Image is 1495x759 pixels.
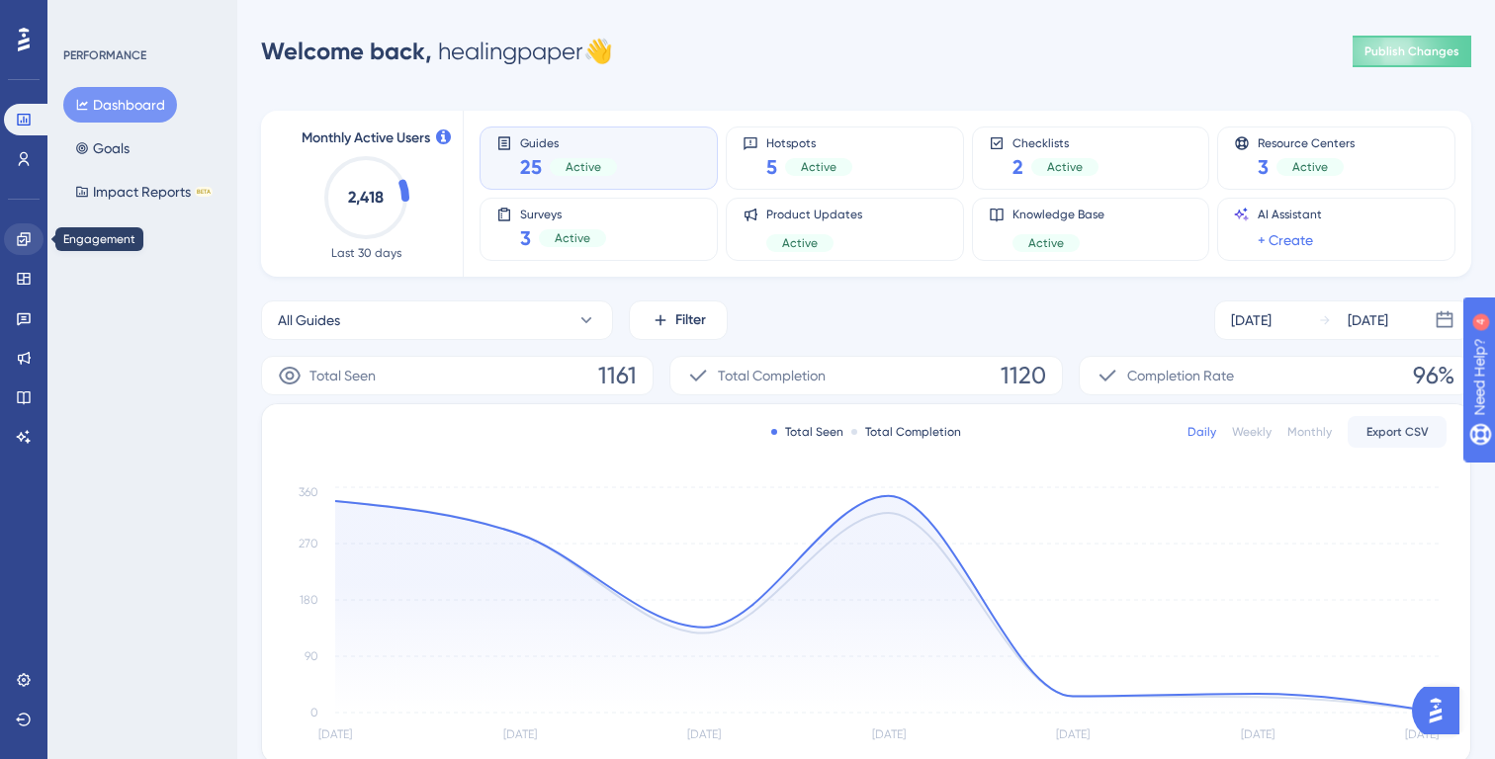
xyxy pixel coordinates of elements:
[1412,681,1471,740] iframe: UserGuiding AI Assistant Launcher
[718,364,826,387] span: Total Completion
[195,187,213,197] div: BETA
[1012,153,1023,181] span: 2
[520,207,606,220] span: Surveys
[299,485,318,499] tspan: 360
[872,727,906,741] tspan: [DATE]
[1187,424,1216,440] div: Daily
[766,135,852,149] span: Hotspots
[63,47,146,63] div: PERFORMANCE
[309,364,376,387] span: Total Seen
[1047,159,1083,175] span: Active
[1258,135,1355,149] span: Resource Centers
[555,230,590,246] span: Active
[801,159,836,175] span: Active
[318,727,352,741] tspan: [DATE]
[302,126,430,150] span: Monthly Active Users
[1348,308,1388,332] div: [DATE]
[1353,36,1471,67] button: Publish Changes
[1258,228,1313,252] a: + Create
[299,537,318,550] tspan: 270
[1287,424,1332,440] div: Monthly
[1292,159,1328,175] span: Active
[1127,364,1234,387] span: Completion Rate
[1056,727,1090,741] tspan: [DATE]
[598,360,637,391] span: 1161
[63,87,177,123] button: Dashboard
[1258,153,1269,181] span: 3
[1366,424,1429,440] span: Export CSV
[675,308,706,332] span: Filter
[1231,308,1272,332] div: [DATE]
[520,153,542,181] span: 25
[1028,235,1064,251] span: Active
[1405,727,1439,741] tspan: [DATE]
[305,649,318,663] tspan: 90
[1413,360,1454,391] span: 96%
[851,424,961,440] div: Total Completion
[310,706,318,719] tspan: 0
[331,245,401,261] span: Last 30 days
[520,135,617,149] span: Guides
[278,308,340,332] span: All Guides
[348,188,384,207] text: 2,418
[261,37,432,65] span: Welcome back,
[300,593,318,607] tspan: 180
[503,727,537,741] tspan: [DATE]
[687,727,721,741] tspan: [DATE]
[137,10,143,26] div: 4
[1001,360,1046,391] span: 1120
[63,174,224,210] button: Impact ReportsBETA
[766,207,862,222] span: Product Updates
[1348,416,1447,448] button: Export CSV
[782,235,818,251] span: Active
[771,424,843,440] div: Total Seen
[261,36,613,67] div: healingpaper 👋
[46,5,124,29] span: Need Help?
[766,153,777,181] span: 5
[629,300,728,340] button: Filter
[261,300,613,340] button: All Guides
[1012,207,1104,222] span: Knowledge Base
[1258,207,1322,222] span: AI Assistant
[520,224,531,252] span: 3
[1012,135,1099,149] span: Checklists
[1232,424,1272,440] div: Weekly
[63,130,141,166] button: Goals
[566,159,601,175] span: Active
[1241,727,1275,741] tspan: [DATE]
[1364,43,1459,59] span: Publish Changes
